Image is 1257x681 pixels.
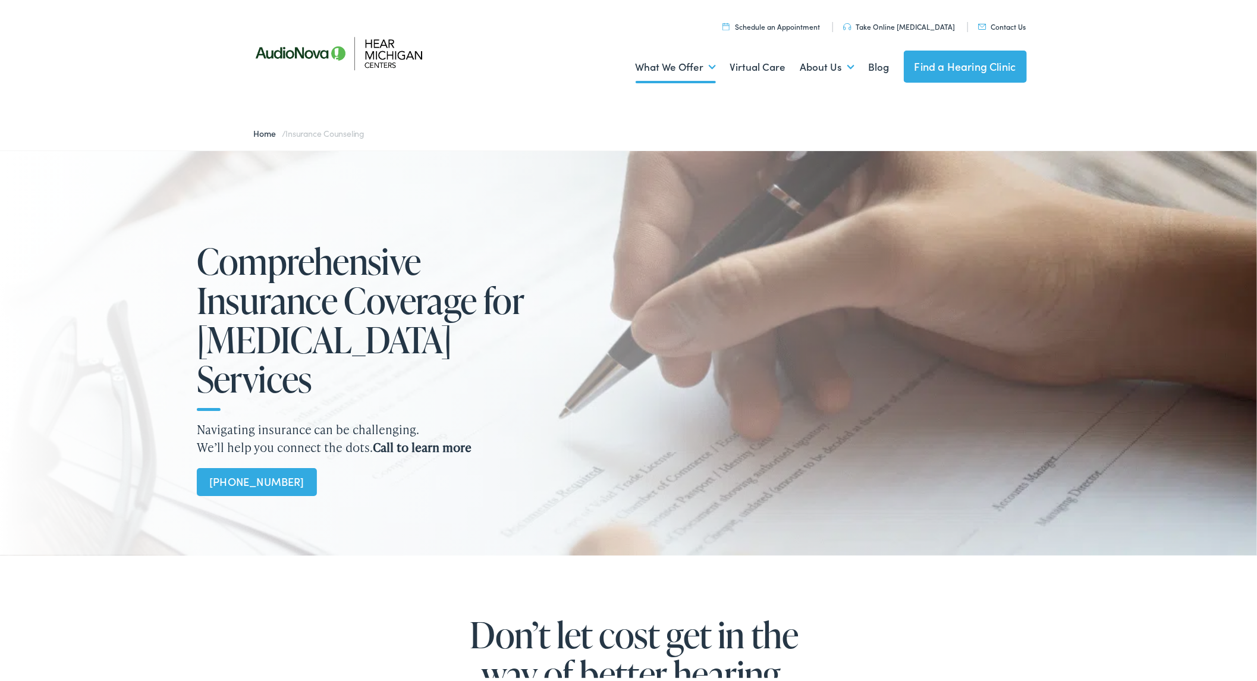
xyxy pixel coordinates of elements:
[254,124,365,136] span: /
[869,42,890,86] a: Blog
[722,20,730,27] img: utility icon
[978,18,1026,29] a: Contact Us
[843,18,956,29] a: Take Online [MEDICAL_DATA]
[197,238,530,396] h1: Comprehensive Insurance Coverage for [MEDICAL_DATA] Services
[285,124,364,136] span: Insurance Counseling
[197,465,318,493] a: [PHONE_NUMBER]
[197,418,641,453] p: Navigating insurance can be challenging. We’ll help you connect the dots.
[978,21,986,27] img: utility icon
[904,48,1027,80] a: Find a Hearing Clinic
[800,42,854,86] a: About Us
[843,20,851,27] img: utility icon
[636,42,716,86] a: What We Offer
[722,18,821,29] a: Schedule an Appointment
[730,42,786,86] a: Virtual Care
[373,436,472,453] strong: Call to learn more
[254,124,282,136] a: Home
